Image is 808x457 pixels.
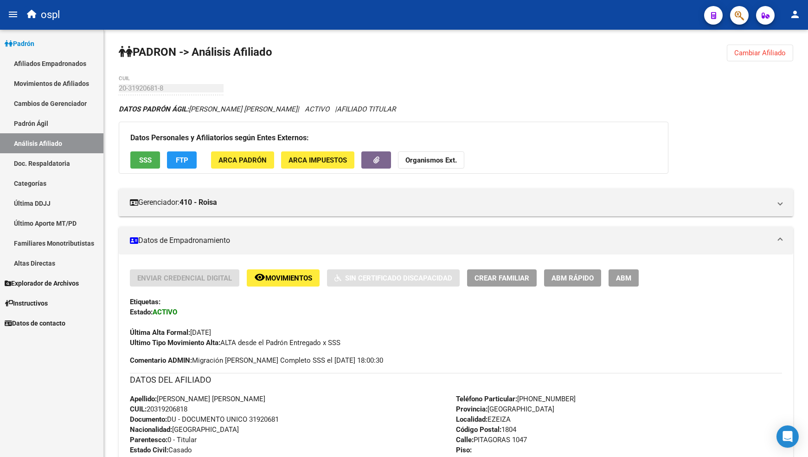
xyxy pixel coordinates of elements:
[345,274,452,282] span: Sin Certificado Discapacidad
[456,415,511,424] span: EZEIZA
[456,446,472,454] strong: Piso:
[137,274,232,282] span: Enviar Credencial Digital
[130,395,265,403] span: [PERSON_NAME] [PERSON_NAME]
[119,227,793,255] mat-expansion-panel-header: Datos de Empadronamiento
[475,274,529,282] span: Crear Familiar
[218,156,267,164] span: ARCA Padrón
[167,151,197,169] button: FTP
[456,405,554,413] span: [GEOGRAPHIC_DATA]
[7,9,19,20] mat-icon: menu
[5,278,79,288] span: Explorador de Archivos
[456,425,516,434] span: 1804
[130,328,211,337] span: [DATE]
[789,9,801,20] mat-icon: person
[119,189,793,216] mat-expansion-panel-header: Gerenciador:410 - Roisa
[130,415,167,424] strong: Documento:
[551,274,594,282] span: ABM Rápido
[327,269,460,287] button: Sin Certificado Discapacidad
[405,156,457,164] strong: Organismos Ext.
[727,45,793,61] button: Cambiar Afiliado
[153,308,177,316] strong: ACTIVO
[265,274,312,282] span: Movimientos
[130,308,153,316] strong: Estado:
[130,405,147,413] strong: CUIL:
[609,269,639,287] button: ABM
[776,425,799,448] div: Open Intercom Messenger
[337,105,396,113] span: AFILIADO TITULAR
[130,373,782,386] h3: DATOS DEL AFILIADO
[130,197,771,208] mat-panel-title: Gerenciador:
[130,339,340,347] span: ALTA desde el Padrón Entregado x SSS
[456,436,474,444] strong: Calle:
[130,446,192,454] span: Casado
[130,339,220,347] strong: Ultimo Tipo Movimiento Alta:
[456,395,576,403] span: [PHONE_NUMBER]
[130,415,279,424] span: DU - DOCUMENTO UNICO 31920681
[130,151,160,169] button: SSS
[211,151,274,169] button: ARCA Padrón
[130,235,771,246] mat-panel-title: Datos de Empadronamiento
[247,269,320,287] button: Movimientos
[467,269,537,287] button: Crear Familiar
[130,436,197,444] span: 0 - Titular
[5,298,48,308] span: Instructivos
[130,405,187,413] span: 20319206818
[616,274,631,282] span: ABM
[289,156,347,164] span: ARCA Impuestos
[5,39,34,49] span: Padrón
[544,269,601,287] button: ABM Rápido
[456,425,501,434] strong: Código Postal:
[456,415,487,424] strong: Localidad:
[130,356,192,365] strong: Comentario ADMIN:
[119,105,297,113] span: [PERSON_NAME] [PERSON_NAME]
[5,318,65,328] span: Datos de contacto
[180,197,217,208] strong: 410 - Roisa
[176,156,188,164] span: FTP
[119,105,396,113] i: | ACTIVO |
[130,395,157,403] strong: Apellido:
[139,156,152,164] span: SSS
[281,151,354,169] button: ARCA Impuestos
[456,436,527,444] span: PITAGORAS 1047
[119,105,189,113] strong: DATOS PADRÓN ÁGIL:
[130,425,239,434] span: [GEOGRAPHIC_DATA]
[456,405,487,413] strong: Provincia:
[130,298,160,306] strong: Etiquetas:
[130,269,239,287] button: Enviar Credencial Digital
[254,272,265,283] mat-icon: remove_red_eye
[130,425,172,434] strong: Nacionalidad:
[41,5,60,25] span: ospl
[130,355,383,366] span: Migración [PERSON_NAME] Completo SSS el [DATE] 18:00:30
[734,49,786,57] span: Cambiar Afiliado
[456,395,517,403] strong: Teléfono Particular:
[130,446,168,454] strong: Estado Civil:
[130,328,190,337] strong: Última Alta Formal:
[130,131,657,144] h3: Datos Personales y Afiliatorios según Entes Externos:
[130,436,167,444] strong: Parentesco:
[398,151,464,169] button: Organismos Ext.
[119,46,272,59] strong: PADRON -> Análisis Afiliado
